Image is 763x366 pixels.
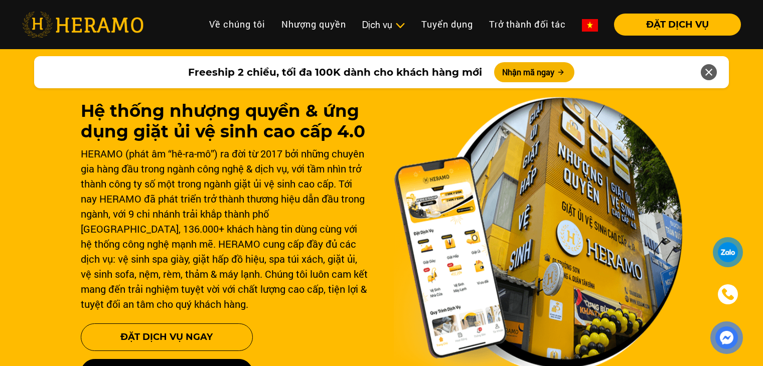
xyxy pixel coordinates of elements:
img: vn-flag.png [582,19,598,32]
button: Đặt Dịch Vụ Ngay [81,323,253,351]
h1: Hệ thống nhượng quyền & ứng dụng giặt ủi vệ sinh cao cấp 4.0 [81,101,370,142]
img: heramo-logo.png [22,12,143,38]
a: Trở thành đối tác [481,14,574,35]
button: ĐẶT DỊCH VỤ [614,14,741,36]
button: Nhận mã ngay [494,62,574,82]
div: Dịch vụ [362,18,405,32]
a: Tuyển dụng [413,14,481,35]
a: phone-icon [714,281,741,308]
a: Nhượng quyền [273,14,354,35]
img: subToggleIcon [395,21,405,31]
span: Freeship 2 chiều, tối đa 100K dành cho khách hàng mới [188,65,482,80]
div: HERAMO (phát âm “hê-ra-mô”) ra đời từ 2017 bởi những chuyên gia hàng đầu trong ngành công nghệ & ... [81,146,370,311]
a: ĐẶT DỊCH VỤ [606,20,741,29]
img: phone-icon [722,289,733,300]
a: Về chúng tôi [201,14,273,35]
